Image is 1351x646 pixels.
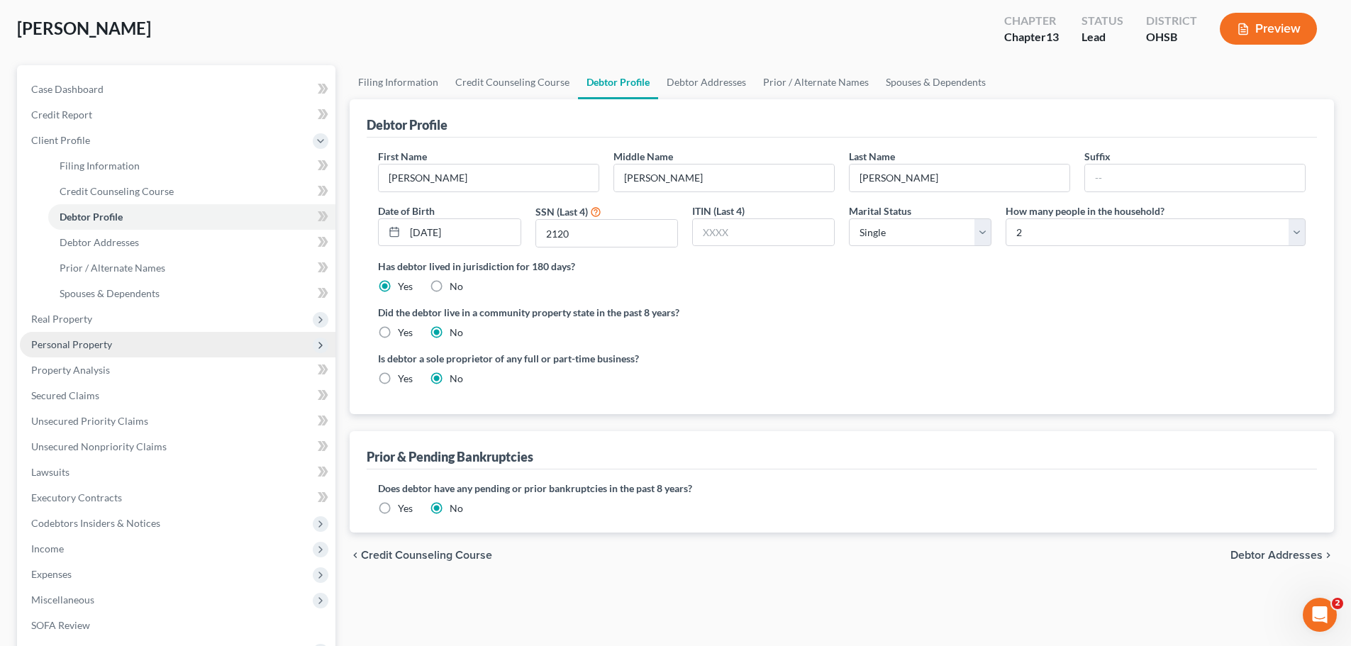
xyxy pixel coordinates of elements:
input: -- [1085,165,1305,191]
label: Suffix [1084,149,1111,164]
label: Yes [398,325,413,340]
a: Lawsuits [20,460,335,485]
span: Executory Contracts [31,491,122,503]
label: Does debtor have any pending or prior bankruptcies in the past 8 years? [378,481,1306,496]
a: Filing Information [350,65,447,99]
label: No [450,279,463,294]
div: Debtor Profile [367,116,447,133]
span: [PERSON_NAME] [17,18,151,38]
label: No [450,501,463,516]
a: Spouses & Dependents [877,65,994,99]
a: Filing Information [48,153,335,179]
span: Personal Property [31,338,112,350]
label: SSN (Last 4) [535,204,588,219]
input: MM/DD/YYYY [405,219,520,246]
span: Unsecured Nonpriority Claims [31,440,167,452]
a: Credit Counseling Course [48,179,335,204]
label: Marital Status [849,204,911,218]
label: Yes [398,279,413,294]
a: Case Dashboard [20,77,335,102]
div: Prior & Pending Bankruptcies [367,448,533,465]
label: How many people in the household? [1006,204,1164,218]
a: Prior / Alternate Names [48,255,335,281]
label: No [450,372,463,386]
i: chevron_left [350,550,361,561]
span: Filing Information [60,160,140,172]
input: -- [379,165,599,191]
a: Unsecured Priority Claims [20,408,335,434]
span: Prior / Alternate Names [60,262,165,274]
label: Is debtor a sole proprietor of any full or part-time business? [378,351,835,366]
div: Status [1082,13,1123,29]
span: Debtor Profile [60,211,123,223]
input: XXXX [536,220,677,247]
span: Real Property [31,313,92,325]
span: Credit Counseling Course [361,550,492,561]
span: Credit Counseling Course [60,185,174,197]
span: Case Dashboard [31,83,104,95]
a: Debtor Addresses [658,65,755,99]
a: Spouses & Dependents [48,281,335,306]
iframe: Intercom live chat [1303,598,1337,632]
label: Yes [398,372,413,386]
label: Date of Birth [378,204,435,218]
div: Chapter [1004,29,1059,45]
input: M.I [614,165,834,191]
a: Executory Contracts [20,485,335,511]
label: First Name [378,149,427,164]
div: District [1146,13,1197,29]
button: chevron_left Credit Counseling Course [350,550,492,561]
span: Lawsuits [31,466,70,478]
span: Codebtors Insiders & Notices [31,517,160,529]
label: No [450,325,463,340]
a: Debtor Addresses [48,230,335,255]
span: SOFA Review [31,619,90,631]
input: -- [850,165,1069,191]
div: Chapter [1004,13,1059,29]
label: Yes [398,501,413,516]
span: Debtor Addresses [60,236,139,248]
a: Debtor Profile [48,204,335,230]
label: Has debtor lived in jurisdiction for 180 days? [378,259,1306,274]
label: Last Name [849,149,895,164]
i: chevron_right [1323,550,1334,561]
span: Spouses & Dependents [60,287,160,299]
span: 13 [1046,30,1059,43]
span: Income [31,542,64,555]
span: Client Profile [31,134,90,146]
label: Did the debtor live in a community property state in the past 8 years? [378,305,1306,320]
button: Debtor Addresses chevron_right [1230,550,1334,561]
div: OHSB [1146,29,1197,45]
a: SOFA Review [20,613,335,638]
div: Lead [1082,29,1123,45]
a: Property Analysis [20,357,335,383]
span: Miscellaneous [31,594,94,606]
a: Secured Claims [20,383,335,408]
button: Preview [1220,13,1317,45]
span: Expenses [31,568,72,580]
span: Debtor Addresses [1230,550,1323,561]
a: Credit Report [20,102,335,128]
span: 2 [1332,598,1343,609]
a: Debtor Profile [578,65,658,99]
a: Prior / Alternate Names [755,65,877,99]
label: ITIN (Last 4) [692,204,745,218]
a: Credit Counseling Course [447,65,578,99]
span: Unsecured Priority Claims [31,415,148,427]
label: Middle Name [613,149,673,164]
span: Secured Claims [31,389,99,401]
input: XXXX [693,219,834,246]
span: Property Analysis [31,364,110,376]
a: Unsecured Nonpriority Claims [20,434,335,460]
span: Credit Report [31,108,92,121]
